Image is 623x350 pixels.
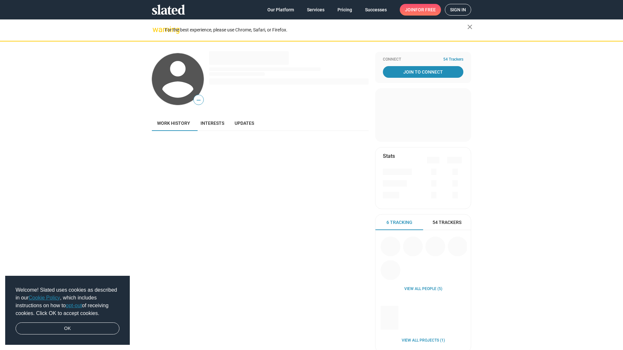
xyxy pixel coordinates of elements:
a: Services [302,4,330,16]
a: Updates [229,115,259,131]
span: for free [415,4,436,16]
a: Join To Connect [383,66,463,78]
a: Joinfor free [400,4,441,16]
a: Successes [360,4,392,16]
a: Pricing [332,4,357,16]
span: Sign in [450,4,466,15]
span: Join To Connect [384,66,462,78]
span: Pricing [337,4,352,16]
mat-card-title: Stats [383,153,395,159]
mat-icon: warning [153,26,160,33]
span: Updates [235,121,254,126]
a: Cookie Policy [29,295,60,300]
span: — [194,96,203,104]
a: opt-out [66,303,82,308]
span: Successes [365,4,387,16]
mat-icon: close [466,23,474,31]
span: Services [307,4,324,16]
div: For the best experience, please use Chrome, Safari, or Firefox. [165,26,467,34]
span: 6 Tracking [386,219,412,226]
span: Welcome! Slated uses cookies as described in our , which includes instructions on how to of recei... [16,286,119,317]
a: dismiss cookie message [16,322,119,335]
div: cookieconsent [5,276,130,345]
span: Interests [201,121,224,126]
span: Our Platform [267,4,294,16]
span: 54 Trackers [433,219,461,226]
div: Connect [383,57,463,62]
a: Work history [152,115,195,131]
span: Join [405,4,436,16]
a: Our Platform [262,4,299,16]
a: Interests [195,115,229,131]
a: Sign in [445,4,471,16]
span: 54 Trackers [443,57,463,62]
span: Work history [157,121,190,126]
a: View all People (5) [404,286,442,292]
a: View all Projects (1) [402,338,445,343]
